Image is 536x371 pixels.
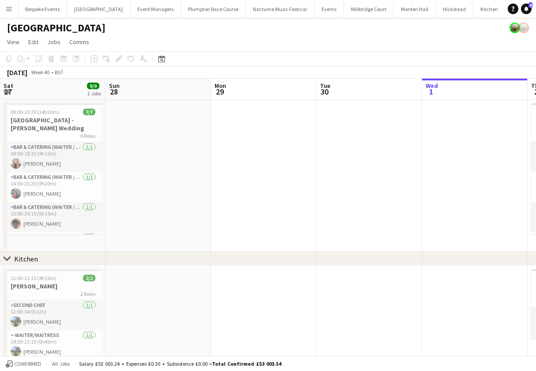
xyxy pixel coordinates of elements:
[66,36,93,48] a: Comms
[4,359,43,369] button: Confirmed
[215,82,226,90] span: Mon
[424,87,438,97] span: 1
[4,282,102,290] h3: [PERSON_NAME]
[108,87,120,97] span: 28
[28,38,38,46] span: Edit
[314,0,344,18] button: Events
[181,0,246,18] button: Plumpton Race Course
[25,36,42,48] a: Edit
[212,360,281,367] span: Total Confirmed £53 003.54
[426,82,438,90] span: Wed
[11,275,57,281] span: 12:00-21:15 (9h15m)
[79,360,281,367] div: Salary £53 003.24 + Expenses £0.30 + Subsistence £0.00 =
[4,232,102,275] app-card-role: -Waiter/Waitress2/2
[344,0,394,18] button: Millbridge Court
[7,38,19,46] span: View
[473,0,506,18] button: Kitchen
[47,38,60,46] span: Jobs
[11,109,59,115] span: 09:00-23:20 (14h20m)
[130,0,181,18] button: Event Managers
[213,87,226,97] span: 29
[319,87,330,97] span: 30
[44,36,64,48] a: Jobs
[4,330,102,360] app-card-role: -Waiter/Waitress1/114:30-21:15 (6h45m)[PERSON_NAME]
[4,300,102,330] app-card-role: Second Chef1/112:00-14:00 (2h)[PERSON_NAME]
[246,0,314,18] button: Nocturne Music Festival
[4,82,13,90] span: Sat
[394,0,436,18] button: Morden Hall
[528,2,532,8] span: 8
[80,291,95,297] span: 2 Roles
[4,103,102,234] app-job-card: 09:00-23:20 (14h20m)7/7[GEOGRAPHIC_DATA] - [PERSON_NAME] Wedding6 RolesBar & Catering (Waiter / w...
[4,142,102,172] app-card-role: Bar & Catering (Waiter / waitress)1/109:00-18:15 (9h15m)[PERSON_NAME]
[83,275,95,281] span: 2/2
[67,0,130,18] button: [GEOGRAPHIC_DATA]
[436,0,473,18] button: Hickstead
[4,202,102,232] app-card-role: Bar & Catering (Waiter / waitress)1/115:00-20:15 (5h15m)[PERSON_NAME]
[55,69,64,76] div: BST
[4,116,102,132] h3: [GEOGRAPHIC_DATA] - [PERSON_NAME] Wedding
[320,82,330,90] span: Tue
[29,69,51,76] span: Week 40
[7,68,27,77] div: [DATE]
[80,132,95,139] span: 6 Roles
[18,0,67,18] button: Bespoke Events
[521,4,532,14] a: 8
[14,254,38,263] div: Kitchen
[87,90,101,97] div: 2 Jobs
[109,82,120,90] span: Sun
[7,21,106,34] h1: [GEOGRAPHIC_DATA]
[14,361,42,367] span: Confirmed
[2,87,13,97] span: 27
[69,38,89,46] span: Comms
[4,269,102,360] app-job-card: 12:00-21:15 (9h15m)2/2[PERSON_NAME]2 RolesSecond Chef1/112:00-14:00 (2h)[PERSON_NAME]-Waiter/Wait...
[518,23,529,33] app-user-avatar: Staffing Manager
[83,109,95,115] span: 7/7
[4,36,23,48] a: View
[510,23,520,33] app-user-avatar: Staffing Manager
[4,172,102,202] app-card-role: Bar & Catering (Waiter / waitress)1/114:00-23:20 (9h20m)[PERSON_NAME]
[87,83,99,89] span: 9/9
[50,360,72,367] span: All jobs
